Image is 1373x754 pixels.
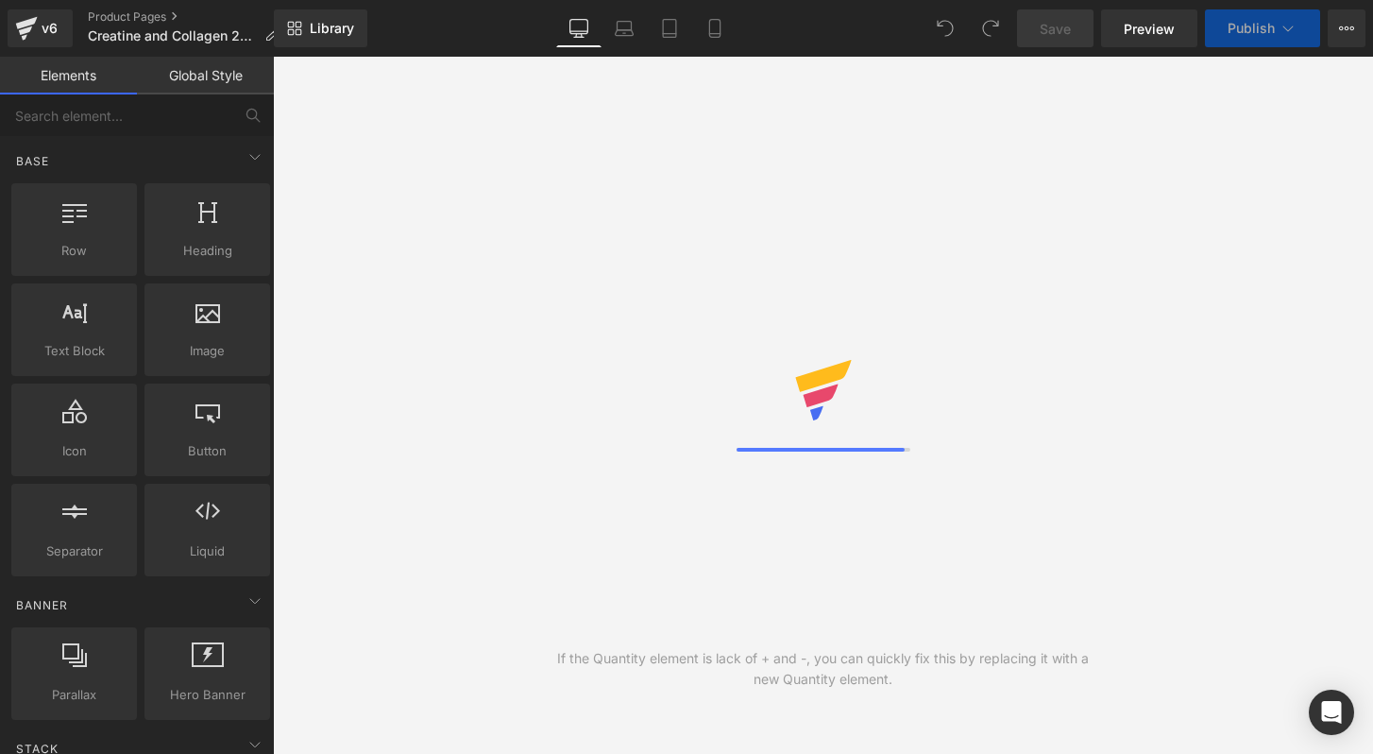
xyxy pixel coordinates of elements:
[1228,21,1275,36] span: Publish
[137,57,274,94] a: Global Style
[556,9,602,47] a: Desktop
[1124,19,1175,39] span: Preview
[150,541,264,561] span: Liquid
[17,241,131,261] span: Row
[150,241,264,261] span: Heading
[17,441,131,461] span: Icon
[1205,9,1320,47] button: Publish
[14,152,51,170] span: Base
[1040,19,1071,39] span: Save
[647,9,692,47] a: Tablet
[1101,9,1197,47] a: Preview
[14,596,70,614] span: Banner
[17,541,131,561] span: Separator
[17,685,131,705] span: Parallax
[88,9,293,25] a: Product Pages
[17,341,131,361] span: Text Block
[602,9,647,47] a: Laptop
[274,9,367,47] a: New Library
[1328,9,1365,47] button: More
[150,685,264,705] span: Hero Banner
[548,648,1098,690] div: If the Quantity element is lack of + and -, you can quickly fix this by replacing it with a new Q...
[150,341,264,361] span: Image
[1309,690,1354,735] div: Open Intercom Messenger
[692,9,737,47] a: Mobile
[150,441,264,461] span: Button
[8,9,73,47] a: v6
[88,28,257,43] span: Creatine and Collagen 2508
[972,9,1009,47] button: Redo
[38,16,61,41] div: v6
[310,20,354,37] span: Library
[926,9,964,47] button: Undo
